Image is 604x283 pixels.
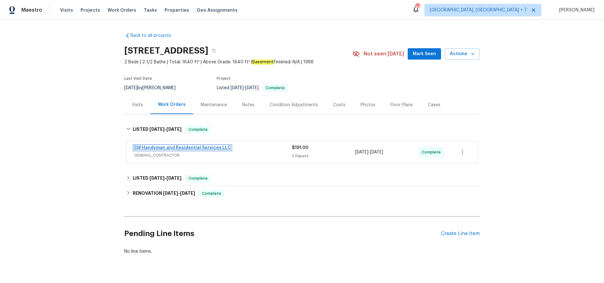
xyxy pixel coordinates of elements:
span: Tasks [144,8,157,12]
span: Maestro [21,7,42,13]
div: by [PERSON_NAME] [124,84,183,92]
span: - [231,86,259,90]
div: RENOVATION [DATE]-[DATE]Complete [124,186,480,201]
span: - [355,149,383,155]
div: Costs [333,102,345,108]
span: Work Orders [108,7,136,13]
span: Actions [450,50,475,58]
div: Notes [242,102,254,108]
div: 46 [415,4,420,10]
span: Complete [186,126,210,133]
span: [DATE] [166,176,182,180]
h6: RENOVATION [133,190,195,197]
div: Cases [428,102,440,108]
span: [DATE] [180,191,195,195]
a: Back to all projects [124,32,185,39]
h2: [STREET_ADDRESS] [124,48,208,54]
span: [DATE] [163,191,178,195]
div: LISTED [DATE]-[DATE]Complete [124,171,480,186]
span: Complete [199,190,224,197]
div: Photos [361,102,375,108]
span: [GEOGRAPHIC_DATA], [GEOGRAPHIC_DATA] + 7 [430,7,527,13]
div: LISTED [DATE]-[DATE]Complete [124,119,480,140]
div: No line items. [124,248,480,255]
a: SW Handyman and Residential Services LLC [134,146,231,150]
span: Complete [186,175,210,182]
span: Projects [81,7,100,13]
span: Complete [263,86,287,90]
div: Visits [132,102,143,108]
span: [DATE] [355,150,368,154]
span: [DATE] [149,176,165,180]
span: - [149,176,182,180]
span: Last Visit Date [124,77,152,80]
span: Visits [60,7,73,13]
span: 2 Beds | 2 1/2 Baths | Total: 1640 ft² | Above Grade: 1640 ft² | Finished: N/A | 1988 [124,59,352,65]
h2: Pending Line Items [124,219,441,248]
button: Actions [445,48,480,60]
span: [DATE] [149,127,165,131]
div: Condition Adjustments [270,102,318,108]
span: Geo Assignments [197,7,238,13]
div: Floor Plans [390,102,413,108]
span: - [163,191,195,195]
button: Copy Address [208,45,220,56]
span: Not seen [DATE] [364,51,404,57]
span: Project [217,77,231,80]
div: Work Orders [158,101,186,108]
span: Listed [217,86,288,90]
h6: LISTED [133,126,182,133]
div: Create Line Item [441,231,480,237]
span: $191.00 [292,146,309,150]
span: [DATE] [124,86,137,90]
span: GENERAL_CONTRACTOR [134,152,292,159]
span: [DATE] [245,86,259,90]
em: Basement [252,60,274,65]
div: 5 Repairs [292,153,355,159]
button: Mark Seen [408,48,441,60]
div: Maintenance [201,102,227,108]
span: [DATE] [231,86,244,90]
span: Complete [422,149,443,155]
span: [DATE] [370,150,383,154]
span: - [149,127,182,131]
span: [PERSON_NAME] [556,7,595,13]
span: Mark Seen [413,50,436,58]
h6: LISTED [133,175,182,182]
span: [DATE] [166,127,182,131]
span: Properties [165,7,189,13]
